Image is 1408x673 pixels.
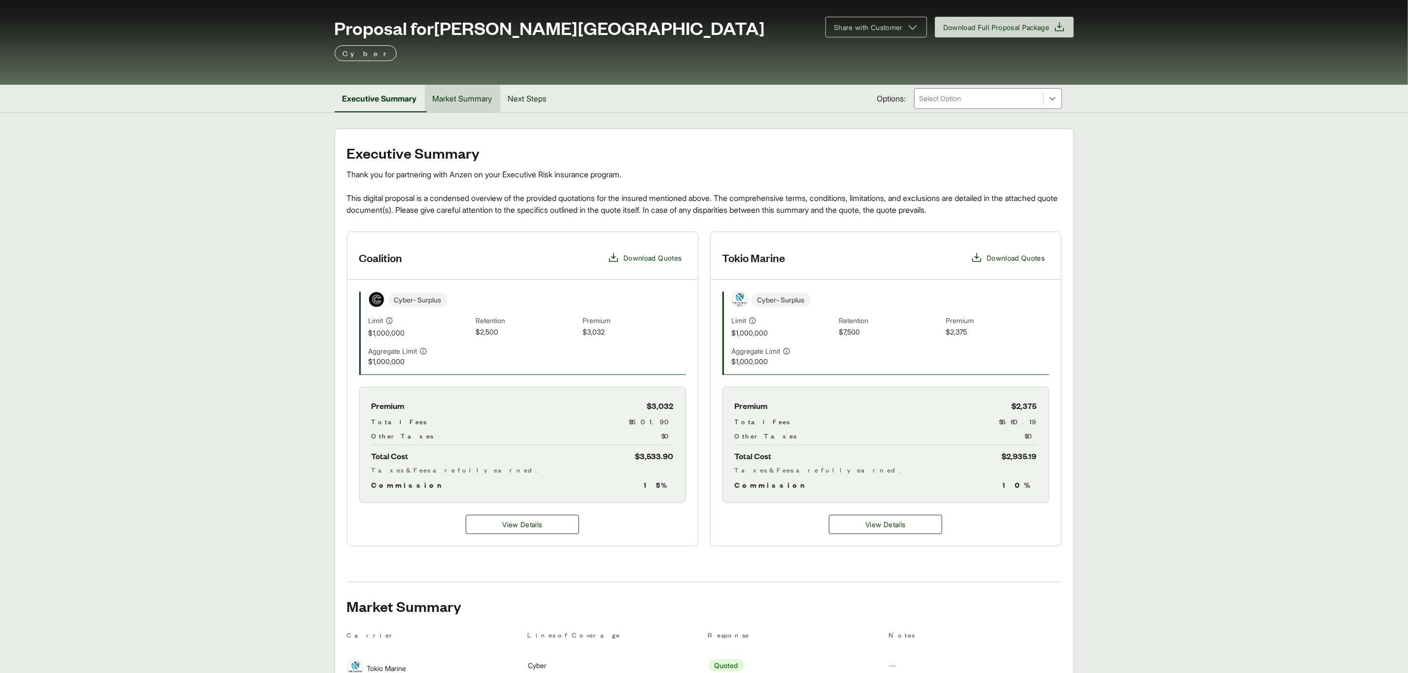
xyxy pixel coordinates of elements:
span: Quoted [709,659,744,672]
span: Premium [372,399,405,412]
h2: Executive Summary [347,145,1062,161]
span: — [889,661,896,670]
span: $2,935.19 [1002,449,1037,463]
span: $2,375 [1012,399,1037,412]
span: Limit [732,315,747,326]
button: Market Summary [425,85,500,112]
h3: Tokio Marine [722,250,786,265]
span: $501.90 [629,416,674,427]
span: Premium [735,399,768,412]
span: 15 % [644,479,674,491]
span: Aggregate Limit [732,346,781,356]
button: Download Full Proposal Package [935,17,1074,37]
span: Options: [877,93,906,104]
span: Proposal for [PERSON_NAME][GEOGRAPHIC_DATA] [335,18,765,37]
span: Share with Customer [834,22,903,33]
span: Cyber - Surplus [752,293,811,307]
button: Next Steps [500,85,555,112]
button: Executive Summary [335,85,425,112]
span: Total Cost [735,449,772,463]
span: $3,032 [647,399,674,412]
img: Tokio Marine [732,292,747,307]
button: View Details [829,515,942,534]
a: Tokio Marine details [829,515,942,534]
span: Retention [476,315,579,327]
span: View Details [502,519,542,530]
span: $1,000,000 [732,328,835,338]
span: $1,000,000 [369,328,472,338]
span: Total Cost [372,449,409,463]
button: View Details [466,515,579,534]
a: Coalition details [466,515,579,534]
span: Download Full Proposal Package [943,22,1050,33]
div: Thank you for partnering with Anzen on your Executive Risk insurance program. This digital propos... [347,168,1062,216]
div: Taxes & Fees are fully earned. [735,465,1037,475]
span: $0 [1025,431,1037,441]
span: Cyber - Surplus [388,293,447,307]
span: $560.19 [999,416,1037,427]
span: $2,375 [946,327,1049,338]
span: Premium [946,315,1049,327]
span: Other Taxes [372,431,434,441]
span: Total Fees [372,416,427,427]
span: $1,000,000 [369,356,472,367]
span: Download Quotes [623,253,682,263]
span: $3,032 [583,327,686,338]
span: 10 % [1003,479,1037,491]
th: Carrier [347,630,520,644]
span: Commission [735,479,810,491]
p: Cyber [343,47,388,59]
button: Download Quotes [967,248,1049,268]
span: $2,500 [476,327,579,338]
span: View Details [865,519,905,530]
span: Aggregate Limit [369,346,417,356]
span: Retention [839,315,942,327]
span: Other Taxes [735,431,797,441]
span: Commission [372,479,446,491]
span: Limit [369,315,383,326]
span: Premium [583,315,686,327]
span: $7,500 [839,327,942,338]
button: Share with Customer [825,17,927,37]
span: Cyber [528,660,547,671]
span: $0 [662,431,674,441]
span: $3,533.90 [635,449,674,463]
span: Download Quotes [987,253,1045,263]
th: Response [708,630,881,644]
span: Total Fees [735,416,790,427]
button: Download Quotes [604,248,686,268]
img: Coalition [369,292,384,307]
th: Lines of Coverage [527,630,700,644]
h2: Market Summary [347,598,1062,614]
th: Notes [889,630,1062,644]
h3: Coalition [359,250,403,265]
span: $1,000,000 [732,356,835,367]
div: Taxes & Fees are fully earned. [372,465,674,475]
